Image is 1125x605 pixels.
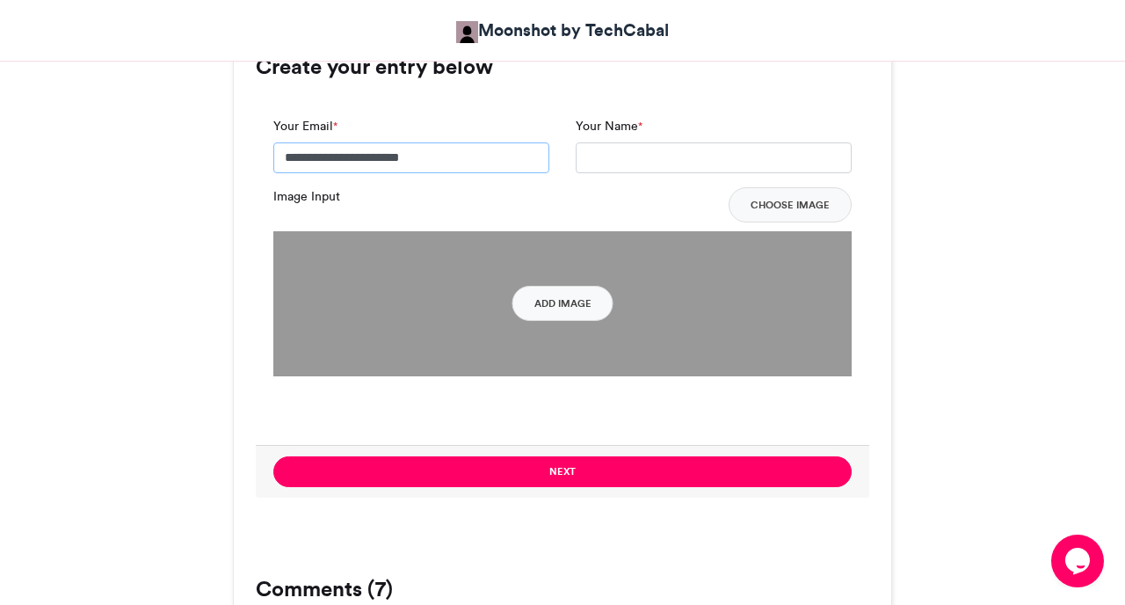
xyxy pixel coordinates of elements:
[456,21,478,43] img: Moonshot by TechCabal
[273,456,852,487] button: Next
[273,117,337,135] label: Your Email
[256,56,869,77] h3: Create your entry below
[729,187,852,222] button: Choose Image
[256,579,869,600] h3: Comments (7)
[1051,535,1107,587] iframe: chat widget
[456,18,669,43] a: Moonshot by TechCabal
[512,286,613,321] button: Add Image
[273,187,340,206] label: Image Input
[576,117,642,135] label: Your Name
